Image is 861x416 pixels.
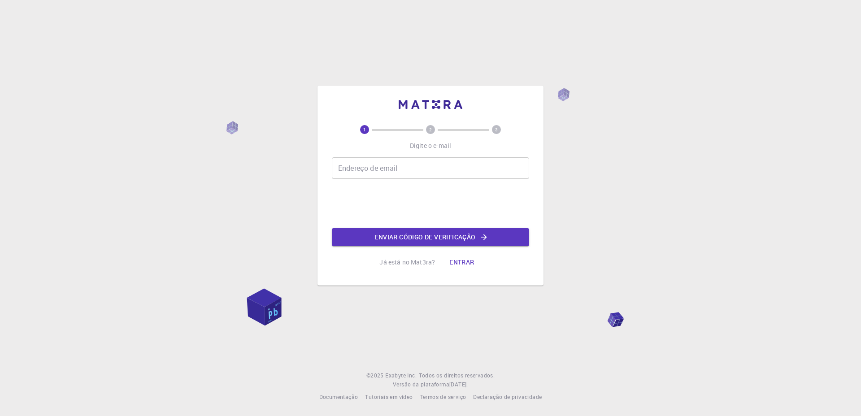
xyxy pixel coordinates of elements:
[385,372,417,379] font: Exabyte Inc.
[362,186,499,221] iframe: reCAPTCHA
[449,380,468,389] a: [DATE].
[495,126,498,133] text: 3
[332,228,529,246] button: Enviar código de verificação
[466,381,468,388] font: .
[374,233,475,241] font: Enviar código de verificação
[319,393,358,400] font: Documentação
[449,258,474,266] font: Entrar
[419,372,495,379] font: Todos os direitos reservados.
[363,126,366,133] text: 1
[365,393,413,400] font: Tutoriais em vídeo
[370,372,384,379] font: 2025
[420,393,466,400] font: Termos de serviço
[420,393,466,402] a: Termos de serviço
[365,393,413,402] a: Tutoriais em vídeo
[442,253,481,271] button: Entrar
[319,393,358,402] a: Documentação
[393,381,449,388] font: Versão da plataforma
[366,372,370,379] font: ©
[429,126,432,133] text: 2
[379,258,435,266] font: Já está no Mat3ra?
[473,393,542,400] font: Declaração de privacidade
[473,393,542,402] a: Declaração de privacidade
[410,141,451,150] font: Digite o e-mail
[385,371,417,380] a: Exabyte Inc.
[449,381,466,388] font: [DATE]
